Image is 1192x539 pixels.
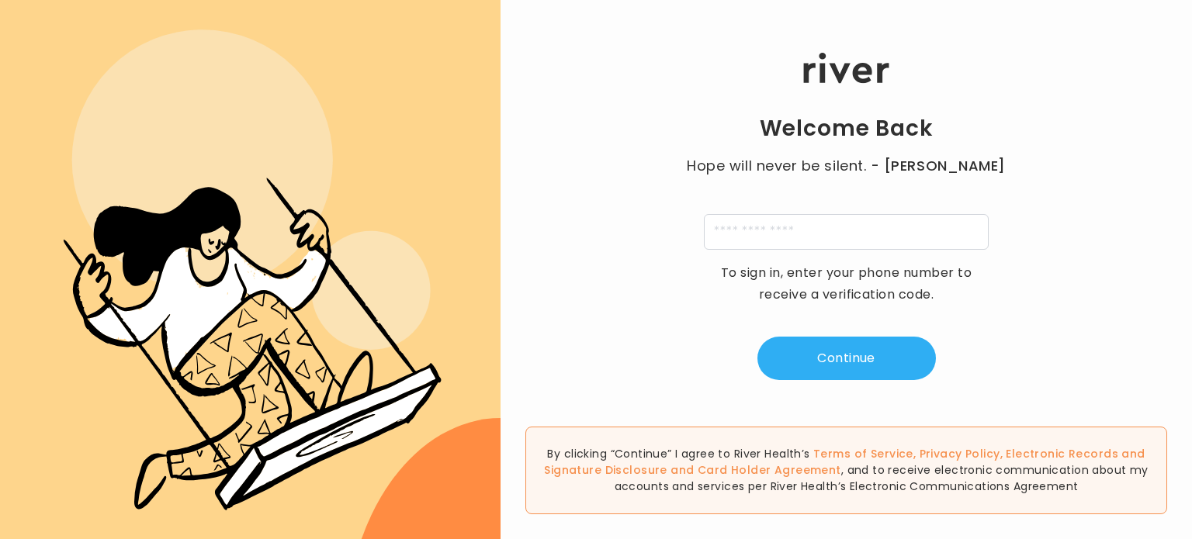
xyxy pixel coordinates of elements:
span: - [PERSON_NAME] [871,155,1006,177]
p: To sign in, enter your phone number to receive a verification code. [711,262,982,306]
div: By clicking “Continue” I agree to River Health’s [525,427,1167,514]
p: Hope will never be silent. [672,155,1021,177]
a: Privacy Policy [920,446,1000,461]
a: Terms of Service [813,446,913,461]
h1: Welcome Back [760,115,934,143]
span: , and to receive electronic communication about my accounts and services per River Health’s Elect... [615,462,1149,494]
a: Electronic Records and Signature Disclosure [544,446,1145,478]
button: Continue [757,337,936,380]
a: Card Holder Agreement [698,462,841,478]
span: , , and [544,446,1145,478]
